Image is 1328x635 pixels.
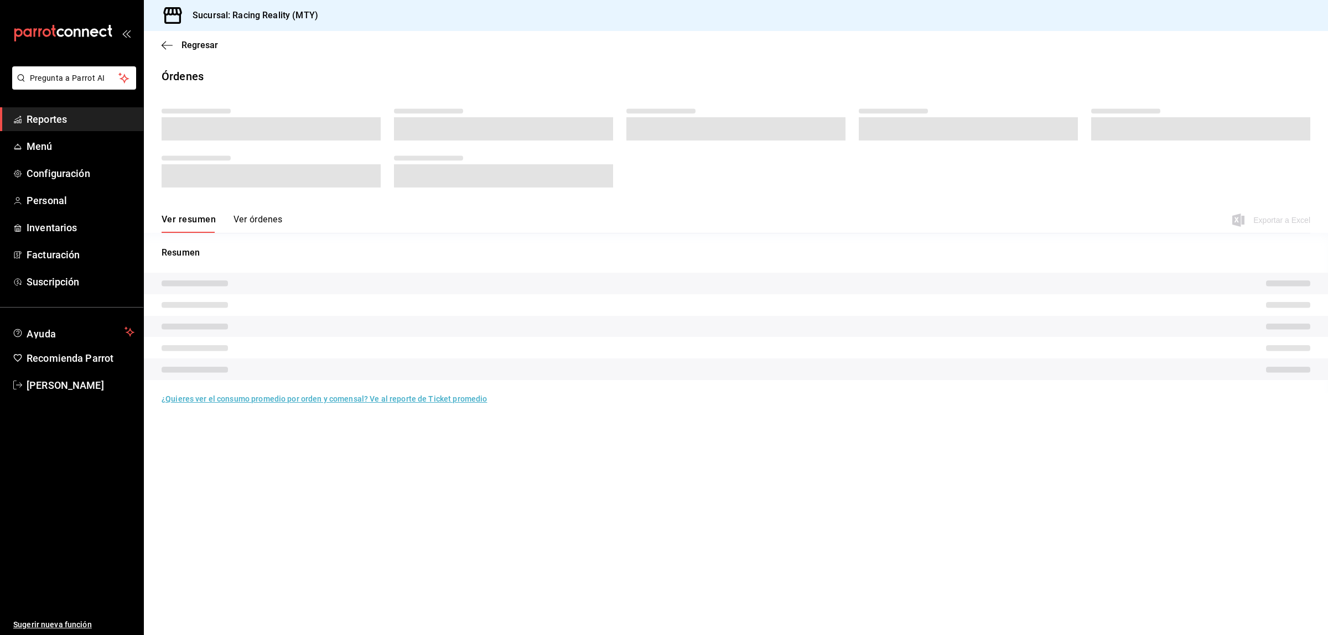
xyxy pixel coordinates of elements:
[184,9,318,22] h3: Sucursal: Racing Reality (MTY)
[27,325,120,339] span: Ayuda
[27,378,134,393] span: [PERSON_NAME]
[27,247,134,262] span: Facturación
[122,29,131,38] button: open_drawer_menu
[27,274,134,289] span: Suscripción
[162,246,1310,259] p: Resumen
[234,214,282,233] button: Ver órdenes
[162,214,216,233] button: Ver resumen
[27,112,134,127] span: Reportes
[181,40,218,50] span: Regresar
[27,193,134,208] span: Personal
[27,166,134,181] span: Configuración
[27,139,134,154] span: Menú
[27,220,134,235] span: Inventarios
[162,40,218,50] button: Regresar
[27,351,134,366] span: Recomienda Parrot
[162,214,282,233] div: navigation tabs
[162,68,204,85] div: Órdenes
[8,80,136,92] a: Pregunta a Parrot AI
[12,66,136,90] button: Pregunta a Parrot AI
[162,394,487,403] a: ¿Quieres ver el consumo promedio por orden y comensal? Ve al reporte de Ticket promedio
[13,619,134,631] span: Sugerir nueva función
[30,72,119,84] span: Pregunta a Parrot AI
